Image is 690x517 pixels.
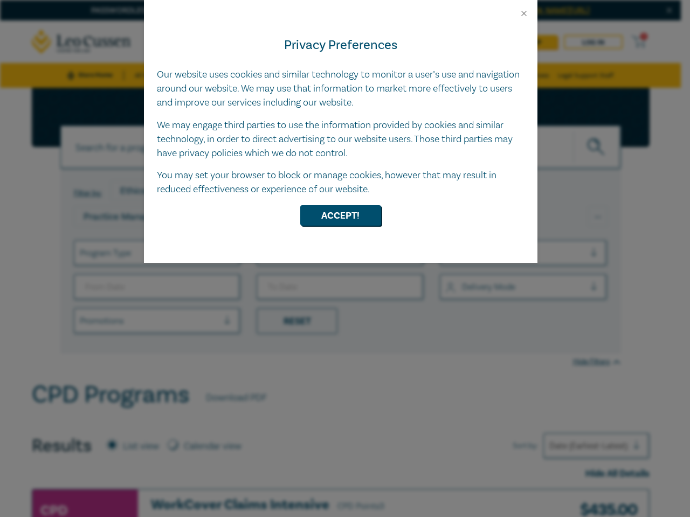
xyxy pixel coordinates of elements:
p: You may set your browser to block or manage cookies, however that may result in reduced effective... [157,169,525,197]
button: Close [519,9,529,18]
p: Our website uses cookies and similar technology to monitor a user’s use and navigation around our... [157,68,525,110]
p: We may engage third parties to use the information provided by cookies and similar technology, in... [157,118,525,160]
button: Accept! [300,205,381,226]
h4: Privacy Preferences [157,36,525,55]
